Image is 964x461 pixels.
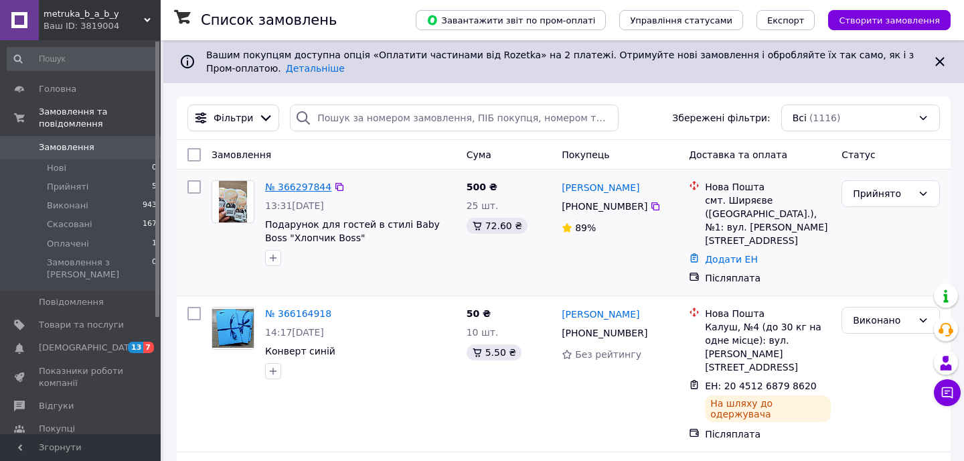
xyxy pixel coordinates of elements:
[619,10,743,30] button: Управління статусами
[47,218,92,230] span: Скасовані
[575,349,641,360] span: Без рейтингу
[705,254,758,265] a: Додати ЕН
[853,313,912,328] div: Виконано
[47,181,88,193] span: Прийняті
[467,308,491,319] span: 50 ₴
[219,181,246,222] img: Фото товару
[426,14,595,26] span: Завантажити звіт по пром-оплаті
[815,14,951,25] a: Створити замовлення
[756,10,815,30] button: Експорт
[143,342,154,353] span: 7
[212,309,254,348] img: Фото товару
[265,308,331,319] a: № 366164918
[290,105,619,131] input: Пошук за номером замовлення, ПІБ покупця, номером телефону, Email, номером накладної
[128,342,143,353] span: 13
[705,180,831,194] div: Нова Пошта
[467,327,499,338] span: 10 шт.
[47,257,152,281] span: Замовлення з [PERSON_NAME]
[828,10,951,30] button: Створити замовлення
[705,194,831,247] div: смт. Ширяєве ([GEOGRAPHIC_DATA].), №1: вул. [PERSON_NAME][STREET_ADDRESS]
[467,182,497,192] span: 500 ₴
[809,113,841,123] span: (1116)
[47,200,88,212] span: Виконані
[286,63,345,74] a: Детальніше
[265,219,440,243] a: Подарунок для гостей в стилі Baby Boss "Хлопчик Boss"
[39,141,94,153] span: Замовлення
[152,257,157,281] span: 0
[705,395,831,422] div: На шляху до одержувача
[705,381,817,391] span: ЕН: 20 4512 6879 8620
[416,10,606,30] button: Завантажити звіт по пром-оплаті
[39,342,138,354] span: [DEMOGRAPHIC_DATA]
[562,149,609,160] span: Покупець
[44,8,144,20] span: metruka_b_a_b_y
[152,181,157,193] span: 5
[143,200,157,212] span: 943
[689,149,787,160] span: Доставка та оплата
[853,186,912,201] div: Прийнято
[7,47,158,71] input: Пошук
[559,324,650,342] div: [PHONE_NUMBER]
[39,423,75,435] span: Покупці
[630,15,732,25] span: Управління статусами
[265,200,324,211] span: 13:31[DATE]
[467,218,528,234] div: 72.60 ₴
[206,50,914,74] span: Вашим покупцям доступна опція «Оплатити частинами від Rozetka» на 2 платежі. Отримуйте нові замов...
[575,222,596,233] span: 89%
[47,162,66,174] span: Нові
[562,181,639,194] a: [PERSON_NAME]
[265,327,324,338] span: 14:17[DATE]
[934,379,961,406] button: Чат з покупцем
[47,238,89,250] span: Оплачені
[39,365,124,389] span: Показники роботи компанії
[39,106,161,130] span: Замовлення та повідомлення
[841,149,876,160] span: Статус
[39,400,74,412] span: Відгуки
[212,180,254,223] a: Фото товару
[705,320,831,374] div: Калуш, №4 (до 30 кг на одне місце): вул. [PERSON_NAME][STREET_ADDRESS]
[44,20,161,32] div: Ваш ID: 3819004
[672,111,770,125] span: Збережені фільтри:
[793,111,807,125] span: Всі
[152,162,157,174] span: 0
[467,149,491,160] span: Cума
[767,15,805,25] span: Експорт
[705,271,831,285] div: Післяплата
[39,83,76,95] span: Головна
[705,307,831,320] div: Нова Пошта
[467,200,499,211] span: 25 шт.
[839,15,940,25] span: Створити замовлення
[265,182,331,192] a: № 366297844
[201,12,337,28] h1: Список замовлень
[467,344,521,360] div: 5.50 ₴
[559,197,650,216] div: [PHONE_NUMBER]
[562,308,639,321] a: [PERSON_NAME]
[265,346,335,356] a: Конверт синій
[39,319,124,331] span: Товари та послуги
[212,149,271,160] span: Замовлення
[143,218,157,230] span: 167
[152,238,157,250] span: 1
[705,427,831,441] div: Післяплата
[39,296,104,308] span: Повідомлення
[212,307,254,350] a: Фото товару
[214,111,253,125] span: Фільтри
